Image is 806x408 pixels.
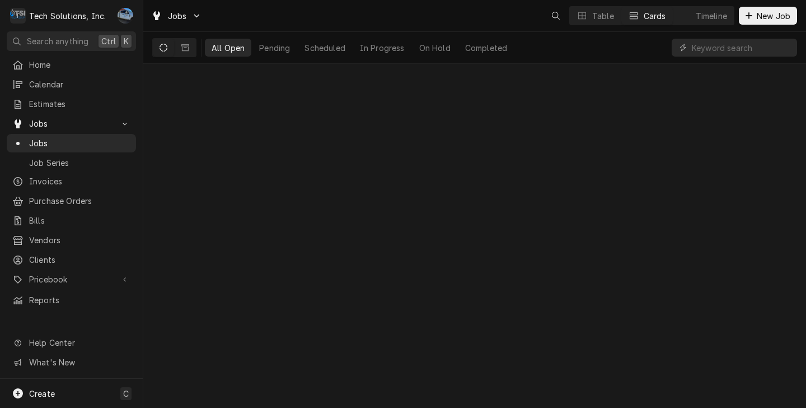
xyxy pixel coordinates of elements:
[168,10,187,22] span: Jobs
[7,75,136,94] a: Calendar
[7,172,136,191] a: Invoices
[10,8,26,24] div: Tech Solutions, Inc.'s Avatar
[360,42,405,54] div: In Progress
[29,157,130,169] span: Job Series
[7,192,136,210] a: Purchase Orders
[547,7,565,25] button: Open search
[7,333,136,352] a: Go to Help Center
[644,10,666,22] div: Cards
[124,35,129,47] span: K
[29,294,130,306] span: Reports
[7,95,136,113] a: Estimates
[118,8,133,24] div: JP
[7,353,136,372] a: Go to What's New
[7,134,136,152] a: Jobs
[7,270,136,289] a: Go to Pricebook
[101,35,116,47] span: Ctrl
[29,215,130,226] span: Bills
[29,10,106,22] div: Tech Solutions, Inc.
[118,8,133,24] div: Joe Paschal's Avatar
[29,98,130,110] span: Estimates
[696,10,727,22] div: Timeline
[465,42,507,54] div: Completed
[212,42,245,54] div: All Open
[7,211,136,230] a: Bills
[7,114,136,133] a: Go to Jobs
[7,251,136,269] a: Clients
[27,35,88,47] span: Search anything
[29,195,130,207] span: Purchase Orders
[304,42,345,54] div: Scheduled
[7,231,136,249] a: Vendors
[739,7,797,25] button: New Job
[259,42,290,54] div: Pending
[29,234,130,246] span: Vendors
[7,31,136,51] button: Search anythingCtrlK
[147,7,206,25] a: Go to Jobs
[29,356,129,368] span: What's New
[29,78,130,90] span: Calendar
[29,273,114,285] span: Pricebook
[29,59,130,71] span: Home
[29,254,130,266] span: Clients
[7,55,136,74] a: Home
[123,388,129,400] span: C
[7,291,136,309] a: Reports
[29,118,114,129] span: Jobs
[592,10,614,22] div: Table
[29,337,129,349] span: Help Center
[419,42,451,54] div: On Hold
[692,39,791,57] input: Keyword search
[29,175,130,187] span: Invoices
[10,8,26,24] div: T
[29,389,55,398] span: Create
[7,154,136,172] a: Job Series
[755,10,793,22] span: New Job
[29,137,130,149] span: Jobs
